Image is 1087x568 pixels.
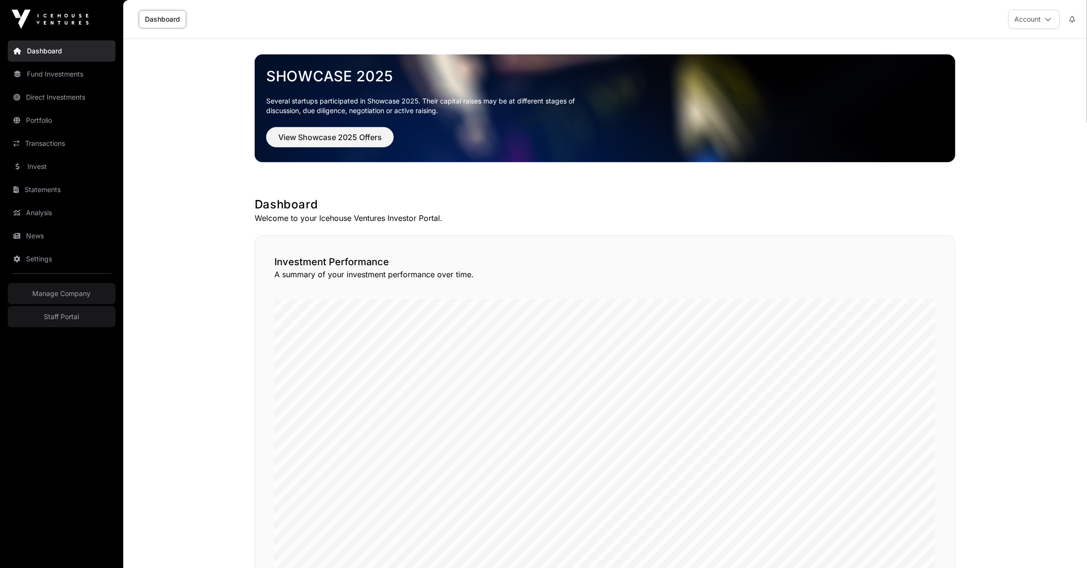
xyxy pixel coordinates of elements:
[8,225,116,246] a: News
[8,283,116,304] a: Manage Company
[8,133,116,154] a: Transactions
[266,127,394,147] button: View Showcase 2025 Offers
[12,10,89,29] img: Icehouse Ventures Logo
[8,40,116,62] a: Dashboard
[274,269,936,280] p: A summary of your investment performance over time.
[8,110,116,131] a: Portfolio
[8,179,116,200] a: Statements
[278,131,382,143] span: View Showcase 2025 Offers
[255,212,956,224] p: Welcome to your Icehouse Ventures Investor Portal.
[8,156,116,177] a: Invest
[8,64,116,85] a: Fund Investments
[255,54,956,162] img: Showcase 2025
[274,255,936,269] h2: Investment Performance
[8,202,116,223] a: Analysis
[255,197,956,212] h1: Dashboard
[8,306,116,327] a: Staff Portal
[266,137,394,146] a: View Showcase 2025 Offers
[1009,10,1060,29] button: Account
[1039,522,1087,568] iframe: Chat Widget
[8,248,116,270] a: Settings
[139,10,186,28] a: Dashboard
[8,87,116,108] a: Direct Investments
[266,67,944,85] a: Showcase 2025
[266,96,590,116] p: Several startups participated in Showcase 2025. Their capital raises may be at different stages o...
